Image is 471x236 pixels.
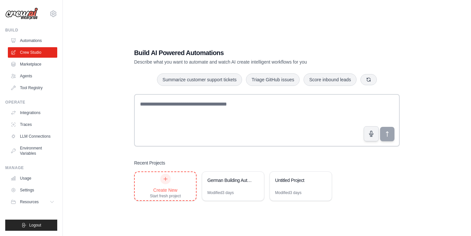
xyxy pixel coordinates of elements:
a: Crew Studio [8,47,57,58]
a: LLM Connections [8,131,57,142]
iframe: Chat Widget [438,205,471,236]
button: Get new suggestions [360,74,377,85]
button: Triage GitHub issues [246,73,300,86]
span: Logout [29,223,41,228]
a: Environment Variables [8,143,57,159]
div: Modified 3 days [275,190,302,195]
button: Score inbound leads [304,73,357,86]
span: Resources [20,199,39,205]
p: Describe what you want to automate and watch AI create intelligent workflows for you [134,59,354,65]
h3: Recent Projects [134,160,165,166]
a: Usage [8,173,57,184]
div: Start fresh project [150,193,181,199]
a: Agents [8,71,57,81]
div: German Building Automation M&A Target Research [207,177,252,184]
button: Click to speak your automation idea [364,126,379,141]
a: Integrations [8,108,57,118]
a: Settings [8,185,57,195]
button: Logout [5,220,57,231]
div: Untitled Project [275,177,320,184]
div: Operate [5,100,57,105]
div: Modified 3 days [207,190,234,195]
div: Manage [5,165,57,170]
div: Create New [150,187,181,193]
a: Tool Registry [8,83,57,93]
button: Resources [8,197,57,207]
h1: Build AI Powered Automations [134,48,354,57]
a: Traces [8,119,57,130]
img: Logo [5,8,38,20]
a: Marketplace [8,59,57,69]
button: Summarize customer support tickets [157,73,242,86]
div: Build [5,28,57,33]
div: Widget pro chat [438,205,471,236]
a: Automations [8,35,57,46]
